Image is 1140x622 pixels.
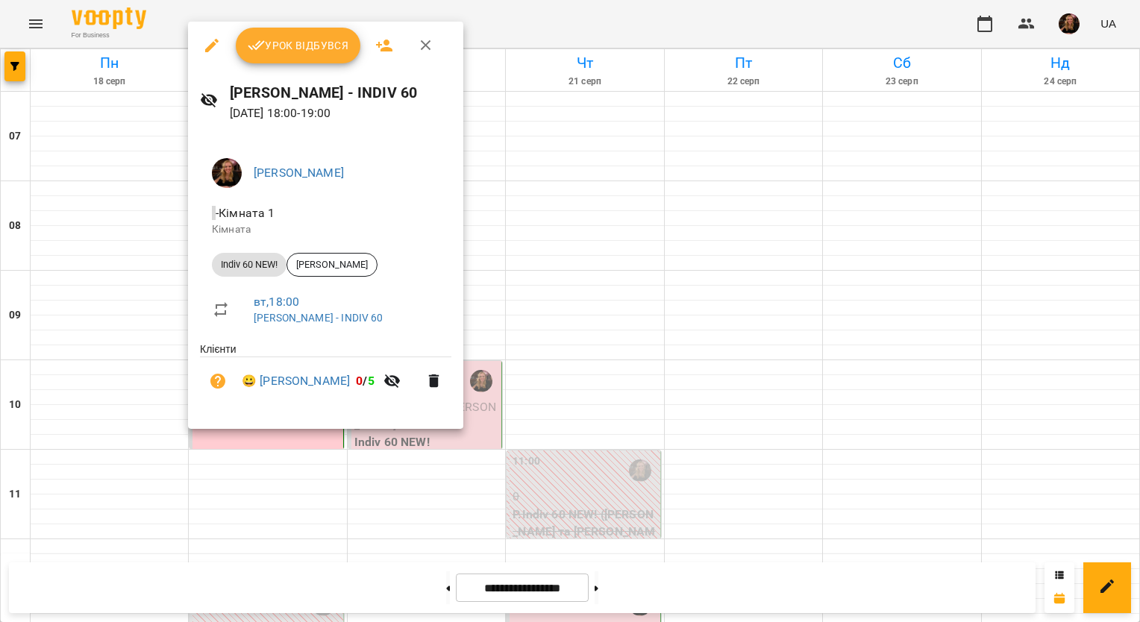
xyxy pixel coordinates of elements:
[230,104,452,122] p: [DATE] 18:00 - 19:00
[212,158,242,188] img: 019b2ef03b19e642901f9fba5a5c5a68.jpg
[236,28,361,63] button: Урок відбувся
[356,374,363,388] span: 0
[254,312,383,324] a: [PERSON_NAME] - INDIV 60
[356,374,374,388] b: /
[368,374,375,388] span: 5
[212,206,278,220] span: - Кімната 1
[286,253,378,277] div: [PERSON_NAME]
[200,342,451,411] ul: Клієнти
[242,372,350,390] a: 😀 [PERSON_NAME]
[287,258,377,271] span: [PERSON_NAME]
[254,295,299,309] a: вт , 18:00
[212,222,439,237] p: Кімната
[230,81,452,104] h6: [PERSON_NAME] - INDIV 60
[212,258,286,271] span: Indiv 60 NEW!
[254,166,344,180] a: [PERSON_NAME]
[200,363,236,399] button: Візит ще не сплачено. Додати оплату?
[248,37,349,54] span: Урок відбувся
